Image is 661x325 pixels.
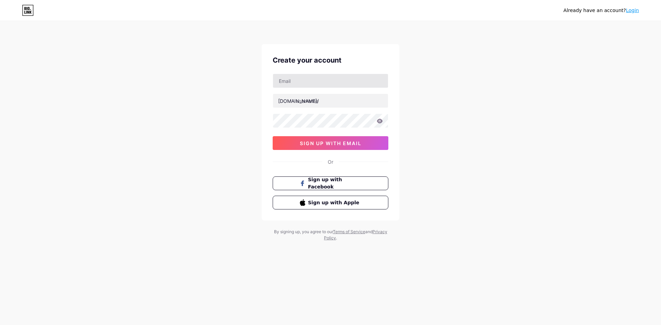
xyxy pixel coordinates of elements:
div: Create your account [273,55,388,65]
a: Terms of Service [333,229,365,234]
span: sign up with email [300,140,361,146]
button: Sign up with Facebook [273,176,388,190]
div: By signing up, you agree to our and . [272,229,389,241]
span: Sign up with Facebook [308,176,361,191]
input: username [273,94,388,108]
button: sign up with email [273,136,388,150]
button: Sign up with Apple [273,196,388,209]
div: Already have an account? [564,7,639,14]
span: Sign up with Apple [308,199,361,206]
div: Or [328,158,333,165]
a: Login [626,8,639,13]
input: Email [273,74,388,88]
div: [DOMAIN_NAME]/ [278,97,319,105]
